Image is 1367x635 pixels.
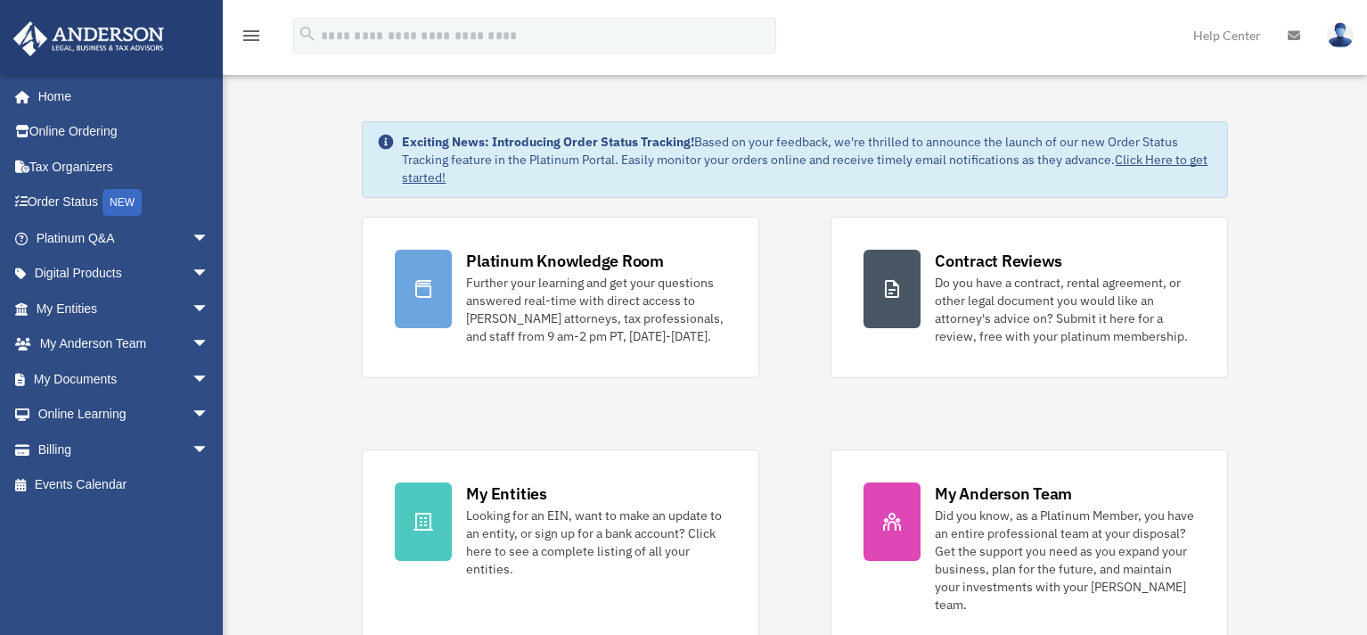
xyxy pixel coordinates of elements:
[12,78,227,114] a: Home
[402,134,694,150] strong: Exciting News: Introducing Order Status Tracking!
[12,397,236,433] a: Online Learningarrow_drop_down
[192,220,227,257] span: arrow_drop_down
[192,432,227,468] span: arrow_drop_down
[402,152,1207,186] a: Click Here to get started!
[8,21,169,56] img: Anderson Advisors Platinum Portal
[192,256,227,293] span: arrow_drop_down
[1327,22,1354,48] img: User Pic
[831,217,1228,378] a: Contract Reviews Do you have a contract, rental agreement, or other legal document you would like...
[192,361,227,398] span: arrow_drop_down
[466,507,726,578] div: Looking for an EIN, want to make an update to an entity, or sign up for a bank account? Click her...
[241,25,262,46] i: menu
[12,291,236,326] a: My Entitiesarrow_drop_down
[362,217,759,378] a: Platinum Knowledge Room Further your learning and get your questions answered real-time with dire...
[192,397,227,433] span: arrow_drop_down
[241,31,262,46] a: menu
[935,482,1072,505] div: My Anderson Team
[12,432,236,467] a: Billingarrow_drop_down
[298,24,317,44] i: search
[12,326,236,362] a: My Anderson Teamarrow_drop_down
[935,250,1062,272] div: Contract Reviews
[935,274,1195,345] div: Do you have a contract, rental agreement, or other legal document you would like an attorney's ad...
[192,291,227,327] span: arrow_drop_down
[12,149,236,185] a: Tax Organizers
[466,274,726,345] div: Further your learning and get your questions answered real-time with direct access to [PERSON_NAM...
[12,114,236,150] a: Online Ordering
[466,482,546,505] div: My Entities
[935,507,1195,614] div: Did you know, as a Platinum Member, you have an entire professional team at your disposal? Get th...
[12,361,236,397] a: My Documentsarrow_drop_down
[402,133,1212,186] div: Based on your feedback, we're thrilled to announce the launch of our new Order Status Tracking fe...
[12,185,236,221] a: Order StatusNEW
[12,256,236,292] a: Digital Productsarrow_drop_down
[12,220,236,256] a: Platinum Q&Aarrow_drop_down
[102,189,142,216] div: NEW
[12,467,236,503] a: Events Calendar
[466,250,664,272] div: Platinum Knowledge Room
[192,326,227,363] span: arrow_drop_down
